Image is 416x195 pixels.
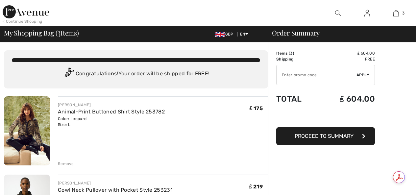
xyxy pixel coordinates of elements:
div: < Continue Shopping [3,18,42,24]
td: Free [318,56,375,62]
img: My Info [364,9,370,17]
td: ₤ 604.00 [318,88,375,110]
input: Promo code [277,65,356,85]
span: Proceed to Summary [295,133,354,139]
td: Items ( ) [276,50,318,56]
span: 3 [290,51,293,56]
span: ₤ 219 [249,183,263,190]
span: 3 [58,28,61,37]
span: ₤ 175 [250,105,263,111]
td: Total [276,88,318,110]
a: Cowl Neck Pullover with Pocket Style 253231 [58,187,173,193]
img: Animal-Print Buttoned Shirt Style 253782 [4,96,50,165]
td: ₤ 604.00 [318,50,375,56]
div: Congratulations! Your order will be shipped for FREE! [12,67,260,81]
span: Apply [356,72,370,78]
iframe: PayPal [276,110,375,125]
button: Proceed to Summary [276,127,375,145]
div: Color: Leopard Size: L [58,116,165,128]
img: 1ère Avenue [3,5,49,18]
span: 3 [402,10,404,16]
img: search the website [335,9,341,17]
img: My Bag [393,9,399,17]
div: Order Summary [264,30,412,36]
img: Congratulation2.svg [62,67,76,81]
div: Remove [58,161,74,167]
a: Sign In [359,9,375,17]
div: [PERSON_NAME] [58,180,173,186]
img: UK Pound [215,32,225,37]
a: Animal-Print Buttoned Shirt Style 253782 [58,109,165,115]
span: EN [240,32,248,37]
a: 3 [382,9,410,17]
div: [PERSON_NAME] [58,102,165,108]
td: Shipping [276,56,318,62]
span: My Shopping Bag ( Items) [4,30,79,36]
span: GBP [215,32,236,37]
